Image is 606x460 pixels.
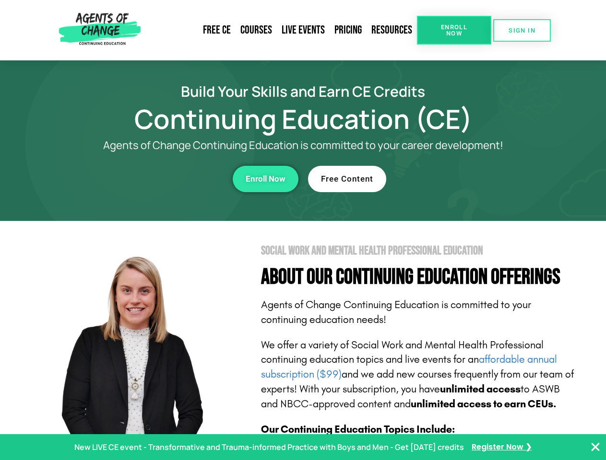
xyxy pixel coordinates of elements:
[432,24,476,36] span: Enroll Now
[30,84,577,98] h2: Build Your Skills and Earn CE Credits
[417,16,491,45] a: Enroll Now
[440,383,521,395] b: unlimited access
[246,175,285,183] span: Enroll Now
[472,440,532,454] a: Register Now ❯
[330,19,367,41] a: Pricing
[261,299,531,326] span: Agents of Change Continuing Education is committed to your continuing education needs!
[261,338,577,412] p: We offer a variety of Social Work and Mental Health Professional continuing education topics and ...
[261,245,577,257] h2: Social Work and Mental Health Professional Education
[198,19,236,41] a: Free CE
[590,441,601,453] button: Close Banner
[509,27,535,34] span: SIGN IN
[493,19,551,42] a: SIGN IN
[74,440,464,454] p: New LIVE CE event - Transformative and Trauma-informed Practice with Boys and Men - Get [DATE] cr...
[411,398,557,410] b: unlimited access to earn CEUs.
[30,108,577,130] h1: Continuing Education (CE)
[261,423,455,436] b: Our Continuing Education Topics Include:
[68,139,538,151] p: Agents of Change Continuing Education is committed to your career development!
[321,175,373,183] span: Free Content
[233,166,298,192] a: Enroll Now
[277,19,330,41] a: Live Events
[308,166,386,192] a: Free Content
[367,19,417,41] a: Resources
[144,19,417,41] nav: Menu
[236,19,277,41] a: Courses
[261,266,577,288] h4: About Our Continuing Education Offerings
